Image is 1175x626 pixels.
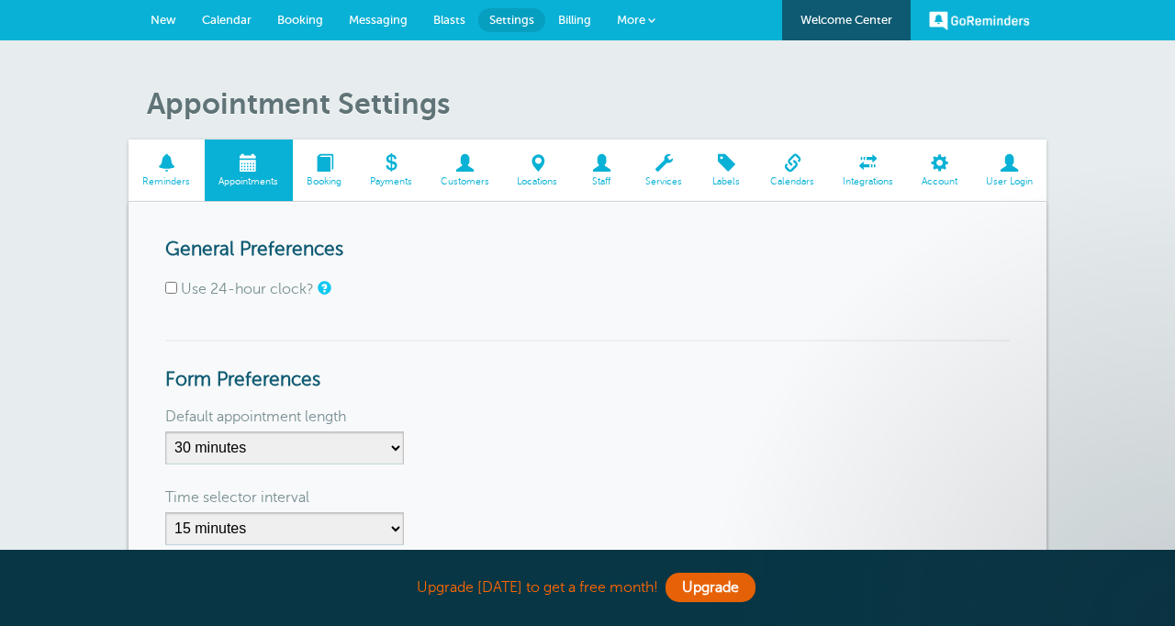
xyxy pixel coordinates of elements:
[756,140,829,201] a: Calendars
[151,13,176,27] span: New
[214,176,284,187] span: Appointments
[165,483,309,512] label: Time selector interval
[165,239,1010,262] h3: General Preferences
[165,340,1010,392] h3: Form Preferences
[435,176,494,187] span: Customers
[617,13,645,27] span: More
[129,140,205,201] a: Reminders
[181,281,314,297] label: Use 24-hour clock?
[426,140,503,201] a: Customers
[838,176,899,187] span: Integrations
[558,13,591,27] span: Billing
[641,176,688,187] span: Services
[293,140,356,201] a: Booking
[916,176,962,187] span: Account
[697,140,756,201] a: Labels
[706,176,747,187] span: Labels
[829,140,908,201] a: Integrations
[129,568,1046,608] div: Upgrade [DATE] to get a free month!
[666,573,755,602] a: Upgrade
[318,282,329,294] a: Changes the appointment form time selector and the Calendar tab to a 24-hour clock. Your customer...
[503,140,572,201] a: Locations
[147,86,1046,121] h1: Appointment Settings
[512,176,563,187] span: Locations
[138,176,196,187] span: Reminders
[433,13,465,27] span: Blasts
[980,176,1037,187] span: User Login
[766,176,820,187] span: Calendars
[364,176,417,187] span: Payments
[581,176,622,187] span: Staff
[202,13,252,27] span: Calendar
[478,8,545,32] a: Settings
[355,140,426,201] a: Payments
[165,402,346,431] label: Default appointment length
[632,140,697,201] a: Services
[489,13,534,27] span: Settings
[971,140,1046,201] a: User Login
[349,13,408,27] span: Messaging
[907,140,971,201] a: Account
[277,13,323,27] span: Booking
[572,140,632,201] a: Staff
[302,176,347,187] span: Booking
